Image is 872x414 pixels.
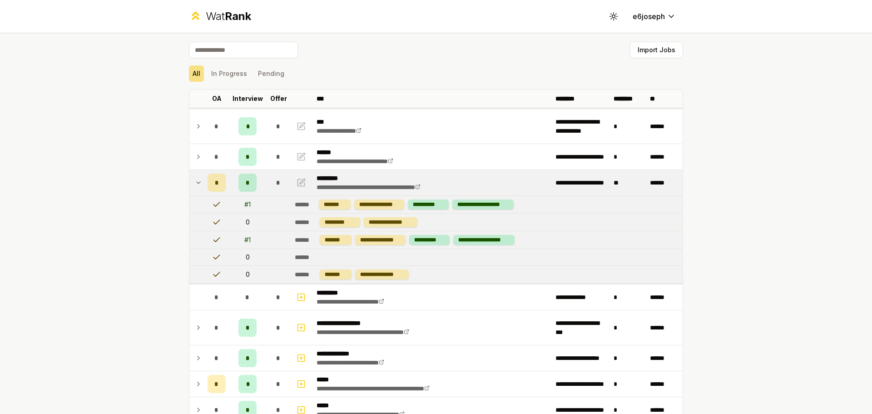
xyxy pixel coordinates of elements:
[625,8,683,25] button: e6joseph
[233,94,263,103] p: Interview
[630,42,683,58] button: Import Jobs
[254,65,288,82] button: Pending
[229,214,266,231] td: 0
[229,249,266,265] td: 0
[244,200,251,209] div: # 1
[212,94,222,103] p: OA
[208,65,251,82] button: In Progress
[225,10,251,23] span: Rank
[633,11,665,22] span: e6joseph
[189,9,251,24] a: WatRank
[206,9,251,24] div: Wat
[229,266,266,283] td: 0
[270,94,287,103] p: Offer
[244,235,251,244] div: # 1
[189,65,204,82] button: All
